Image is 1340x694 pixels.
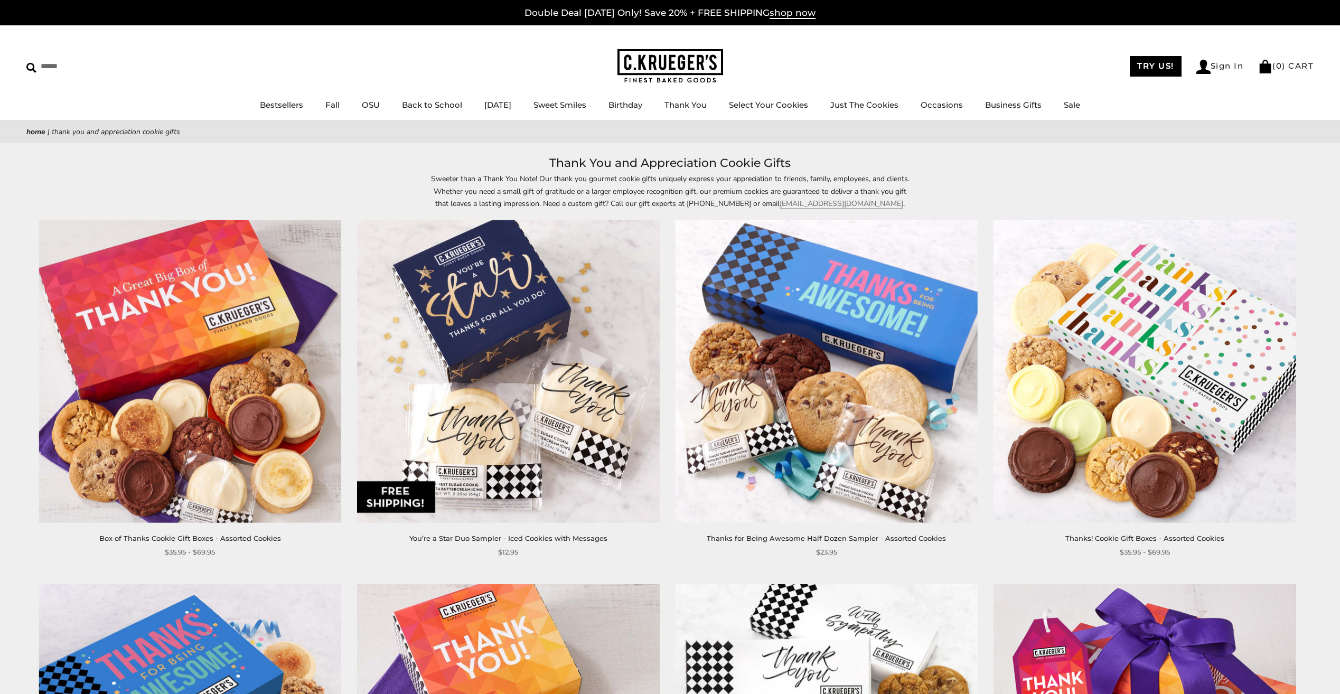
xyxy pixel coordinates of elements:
[99,534,281,542] a: Box of Thanks Cookie Gift Boxes - Assorted Cookies
[1196,60,1244,74] a: Sign In
[780,199,903,209] a: [EMAIL_ADDRESS][DOMAIN_NAME]
[484,100,511,110] a: [DATE]
[52,127,180,137] span: Thank You and Appreciation Cookie Gifts
[427,173,913,209] p: Sweeter than a Thank You Note! Our thank you gourmet cookie gifts uniquely express your appreciat...
[357,220,660,523] img: You’re a Star Duo Sampler - Iced Cookies with Messages
[816,547,837,558] span: $23.95
[362,100,380,110] a: OSU
[409,534,607,542] a: You’re a Star Duo Sampler - Iced Cookies with Messages
[524,7,816,19] a: Double Deal [DATE] Only! Save 20% + FREE SHIPPINGshop now
[165,547,215,558] span: $35.95 - $69.95
[729,100,808,110] a: Select Your Cookies
[533,100,586,110] a: Sweet Smiles
[994,220,1296,523] img: Thanks! Cookie Gift Boxes - Assorted Cookies
[985,100,1042,110] a: Business Gifts
[1064,100,1080,110] a: Sale
[1130,56,1182,77] a: TRY US!
[617,49,723,83] img: C.KRUEGER'S
[707,534,946,542] a: Thanks for Being Awesome Half Dozen Sampler - Assorted Cookies
[325,100,340,110] a: Fall
[48,127,50,137] span: |
[608,100,642,110] a: Birthday
[39,220,341,523] img: Box of Thanks Cookie Gift Boxes - Assorted Cookies
[664,100,707,110] a: Thank You
[26,58,152,74] input: Search
[26,126,1314,138] nav: breadcrumbs
[1120,547,1170,558] span: $35.95 - $69.95
[1258,61,1314,71] a: (0) CART
[675,220,978,523] img: Thanks for Being Awesome Half Dozen Sampler - Assorted Cookies
[260,100,303,110] a: Bestsellers
[921,100,963,110] a: Occasions
[1258,60,1272,73] img: Bag
[26,127,45,137] a: Home
[42,154,1298,173] h1: Thank You and Appreciation Cookie Gifts
[26,63,36,73] img: Search
[830,100,898,110] a: Just The Cookies
[770,7,816,19] span: shop now
[1196,60,1211,74] img: Account
[498,547,518,558] span: $12.95
[1276,61,1282,71] span: 0
[1065,534,1224,542] a: Thanks! Cookie Gift Boxes - Assorted Cookies
[402,100,462,110] a: Back to School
